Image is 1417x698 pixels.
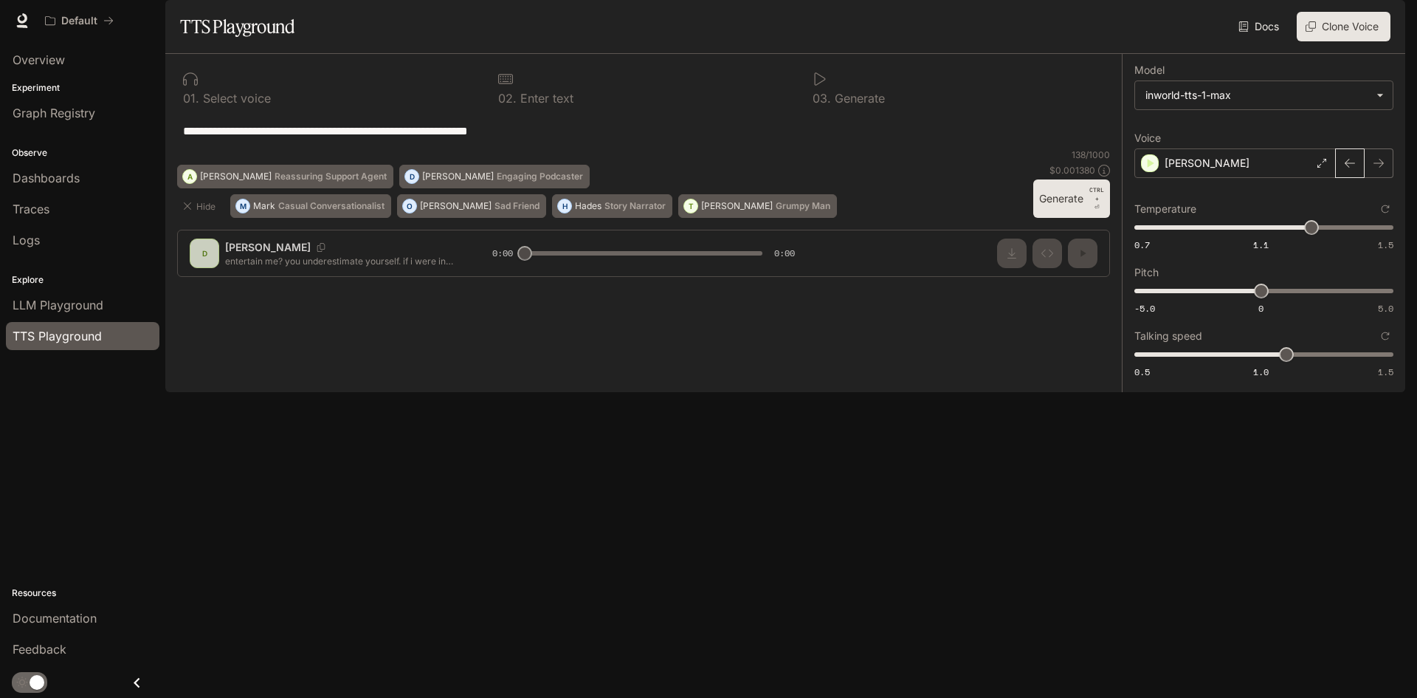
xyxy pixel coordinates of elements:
button: A[PERSON_NAME]Reassuring Support Agent [177,165,393,188]
button: Reset to default [1377,201,1393,217]
div: D [405,165,418,188]
button: GenerateCTRL +⏎ [1033,179,1110,218]
p: Story Narrator [604,202,666,211]
p: [PERSON_NAME] [701,202,773,211]
span: 1.5 [1378,239,1393,251]
button: HHadesStory Narrator [552,194,672,218]
div: inworld-tts-1-max [1135,81,1393,109]
p: 138 / 1000 [1072,148,1110,161]
p: $ 0.001380 [1049,164,1095,177]
p: Generate [831,92,885,104]
h1: TTS Playground [180,12,294,41]
p: Grumpy Man [776,202,830,211]
p: Select voice [199,92,271,104]
p: Reassuring Support Agent [275,172,387,181]
button: T[PERSON_NAME]Grumpy Man [678,194,837,218]
p: ⏎ [1089,185,1104,212]
p: [PERSON_NAME] [200,172,272,181]
button: Reset to default [1377,328,1393,344]
button: MMarkCasual Conversationalist [230,194,391,218]
p: Talking speed [1134,331,1202,341]
span: 1.0 [1253,366,1269,378]
p: 0 2 . [498,92,517,104]
span: 1.1 [1253,239,1269,251]
p: [PERSON_NAME] [1165,156,1249,171]
span: 0 [1258,302,1263,315]
div: M [236,194,249,218]
p: [PERSON_NAME] [420,202,492,211]
p: Engaging Podcaster [497,172,583,181]
div: O [403,194,416,218]
div: inworld-tts-1-max [1145,88,1369,103]
p: Pitch [1134,267,1159,278]
span: -5.0 [1134,302,1155,315]
p: CTRL + [1089,185,1104,203]
button: All workspaces [38,6,120,35]
button: D[PERSON_NAME]Engaging Podcaster [399,165,590,188]
span: 0.5 [1134,366,1150,378]
p: 0 1 . [183,92,199,104]
a: Docs [1235,12,1285,41]
p: Enter text [517,92,573,104]
p: Sad Friend [494,202,539,211]
p: [PERSON_NAME] [422,172,494,181]
div: H [558,194,571,218]
p: Default [61,15,97,27]
p: Mark [253,202,275,211]
p: Model [1134,65,1165,75]
span: 5.0 [1378,302,1393,315]
span: 1.5 [1378,366,1393,378]
p: Hades [575,202,601,211]
p: Temperature [1134,204,1196,214]
button: Hide [177,194,224,218]
div: A [183,165,196,188]
p: Casual Conversationalist [278,202,385,211]
p: 0 3 . [813,92,831,104]
span: 0.7 [1134,239,1150,251]
button: Clone Voice [1297,12,1390,41]
div: T [684,194,697,218]
p: Voice [1134,133,1161,143]
button: O[PERSON_NAME]Sad Friend [397,194,546,218]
